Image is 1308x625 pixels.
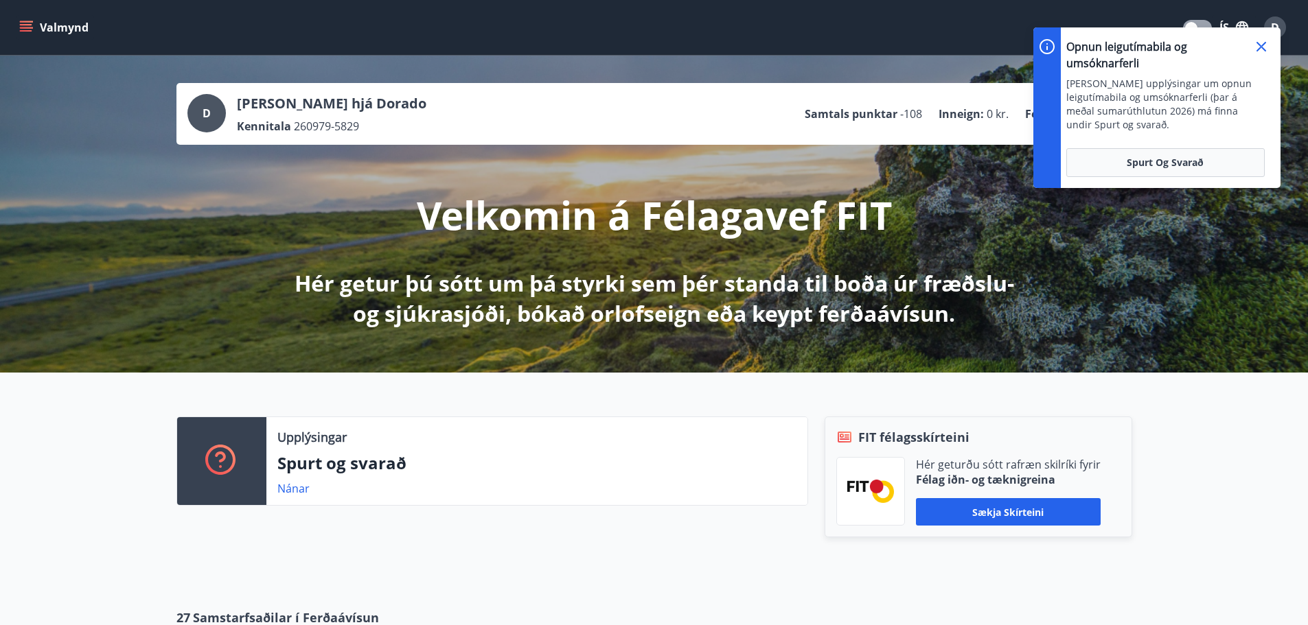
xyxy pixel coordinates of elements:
button: Spurt og Svarað [1066,148,1265,177]
p: Spurt og svarað [277,451,796,475]
p: Upplýsingar [277,428,347,446]
p: [PERSON_NAME] hjá Dorado [237,94,426,113]
button: D [1259,11,1292,44]
p: Inneign : [939,106,984,121]
span: FIT félagsskírteini [858,428,969,446]
a: Nánar [277,481,310,496]
p: Félag iðn- og tæknigreina [916,472,1101,487]
p: [PERSON_NAME] upplýsingar um opnun leigutímabila og umsóknarferli (þar á meðal sumarúthlutun 2026... [1066,77,1253,132]
p: Ferðaávísun : [1025,106,1097,121]
p: Hér getur þú sótt um þá styrki sem þér standa til boða úr fræðslu- og sjúkrasjóði, bókað orlofsei... [292,268,1017,329]
p: Samtals punktar [805,106,897,121]
span: 0 kr. [987,106,1009,121]
span: Spurt og Svarað [1127,156,1204,169]
span: D [1271,20,1279,35]
span: 260979-5829 [294,119,359,134]
p: Opnun leigutímabila og umsóknarferli [1066,38,1253,71]
span: D [203,106,211,121]
button: menu [16,15,94,40]
button: ÍS [1212,15,1256,40]
p: Kennitala [237,119,291,134]
img: FPQVkF9lTnNbbaRSFyT17YYeljoOGk5m51IhT0bO.png [847,480,894,502]
p: Velkomin á Félagavef FIT [417,189,892,241]
span: -108 [900,106,922,121]
span: Translations Mode [1185,22,1197,34]
button: Sækja skírteini [916,498,1101,526]
p: Hér geturðu sótt rafræn skilríki fyrir [916,457,1101,472]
